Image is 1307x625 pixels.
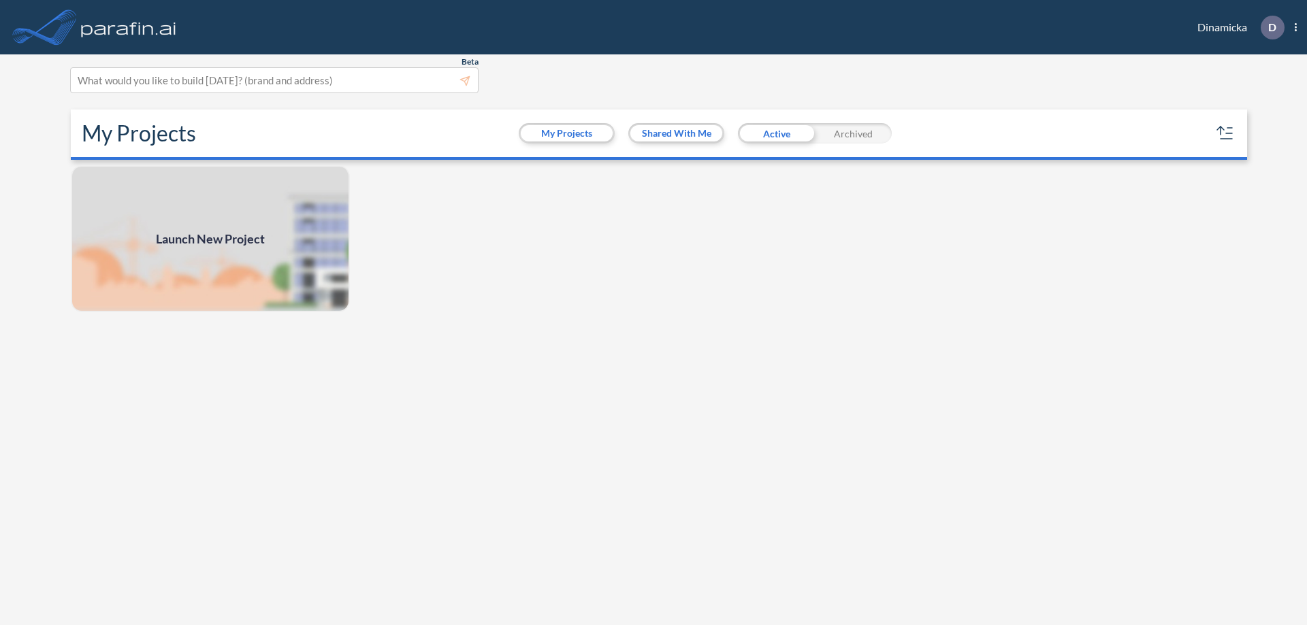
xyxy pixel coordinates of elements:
[71,165,350,312] img: add
[78,14,179,41] img: logo
[815,123,892,143] div: Archived
[156,230,265,248] span: Launch New Project
[738,123,815,143] div: Active
[1214,122,1236,144] button: sort
[1177,16,1297,39] div: Dinamicka
[521,125,613,141] button: My Projects
[1268,21,1276,33] p: D
[71,165,350,312] a: Launch New Project
[82,120,196,146] h2: My Projects
[630,125,722,141] button: Shared With Me
[462,56,479,67] span: Beta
